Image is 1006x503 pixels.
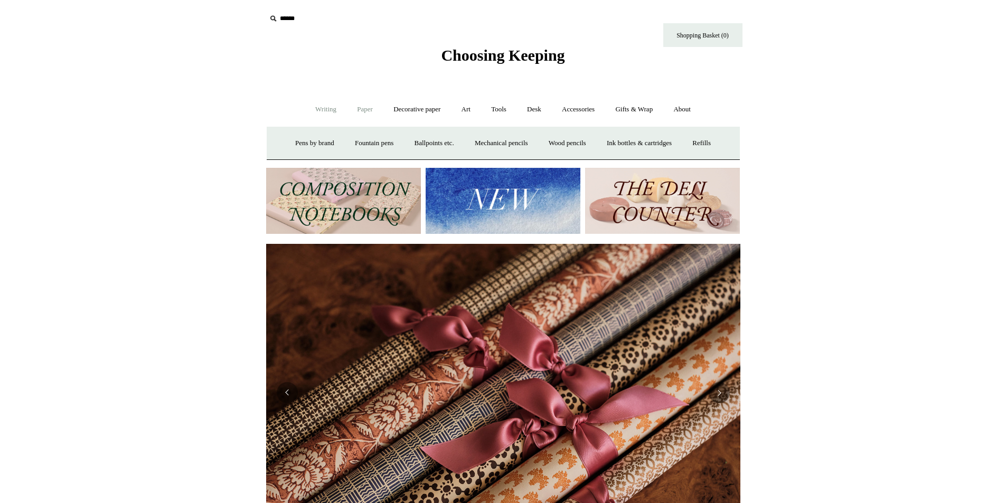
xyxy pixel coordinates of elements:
[465,129,538,157] a: Mechanical pencils
[266,168,421,234] img: 202302 Composition ledgers.jpg__PID:69722ee6-fa44-49dd-a067-31375e5d54ec
[441,46,565,64] span: Choosing Keeping
[552,96,604,124] a: Accessories
[452,96,480,124] a: Art
[539,129,596,157] a: Wood pencils
[347,96,382,124] a: Paper
[286,129,344,157] a: Pens by brand
[663,23,742,47] a: Shopping Basket (0)
[606,96,662,124] a: Gifts & Wrap
[306,96,346,124] a: Writing
[426,168,580,234] img: New.jpg__PID:f73bdf93-380a-4a35-bcfe-7823039498e1
[664,96,700,124] a: About
[518,96,551,124] a: Desk
[441,55,565,62] a: Choosing Keeping
[405,129,464,157] a: Ballpoints etc.
[585,168,740,234] img: The Deli Counter
[683,129,720,157] a: Refills
[597,129,681,157] a: Ink bottles & cartridges
[277,382,298,403] button: Previous
[384,96,450,124] a: Decorative paper
[482,96,516,124] a: Tools
[345,129,403,157] a: Fountain pens
[709,382,730,403] button: Next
